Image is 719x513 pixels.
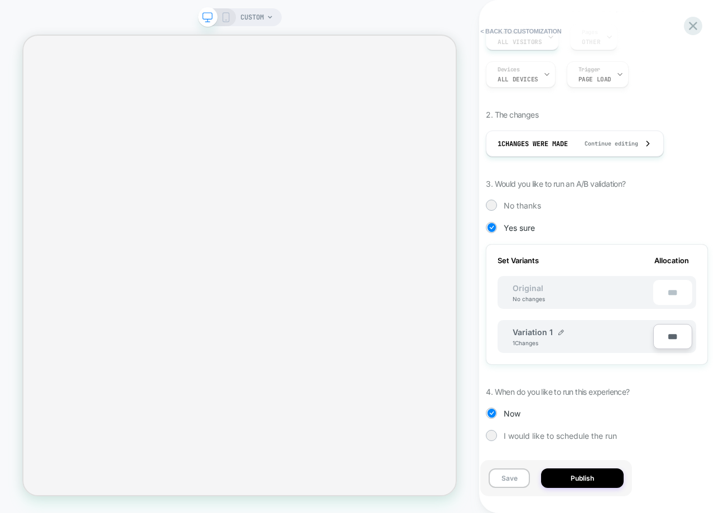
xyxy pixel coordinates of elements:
span: 2. The changes [486,110,538,119]
span: I would like to schedule the run [504,431,617,441]
span: Variation 1 [513,327,553,337]
span: 3. Would you like to run an A/B validation? [486,179,625,188]
span: Yes sure [504,223,535,233]
span: Set Variants [498,256,539,265]
span: 1 Changes were made [498,139,568,148]
img: edit [558,330,564,335]
span: 4. When do you like to run this experience? [486,387,629,396]
span: All Visitors [498,38,542,46]
button: Publish [541,468,624,488]
span: Now [504,409,520,418]
button: < Back to customization [475,22,567,40]
span: Allocation [654,256,689,265]
div: 1 Changes [513,340,546,346]
div: No changes [501,296,556,302]
button: Save [489,468,530,488]
span: CUSTOM [240,8,264,26]
span: Continue editing [573,140,638,147]
span: Original [501,283,554,293]
span: No thanks [504,201,541,210]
